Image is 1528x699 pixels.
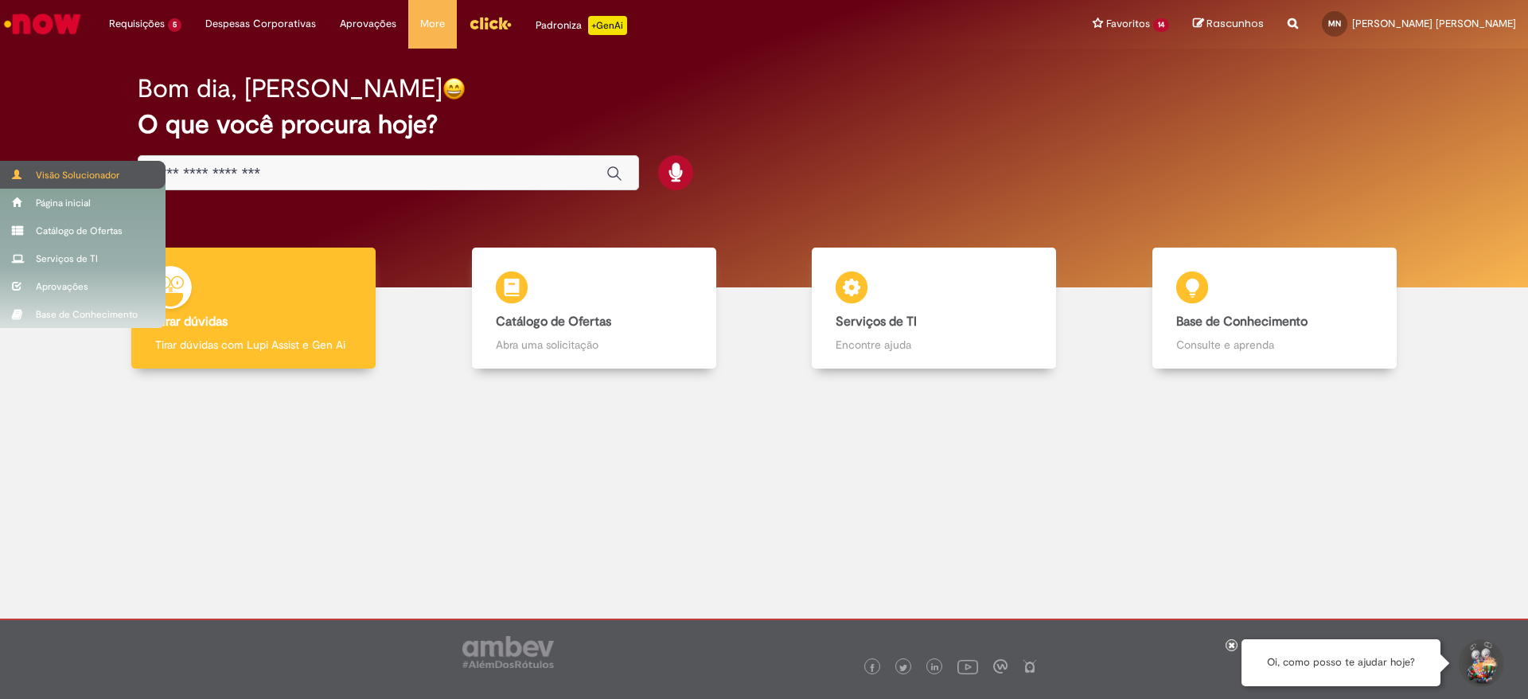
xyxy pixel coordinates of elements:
[109,16,165,32] span: Requisições
[84,248,424,369] a: Tirar dúvidas Tirar dúvidas com Lupi Assist e Gen Ai
[1105,248,1445,369] a: Base de Conhecimento Consulte e aprenda
[442,77,466,100] img: happy-face.png
[1153,18,1169,32] span: 14
[138,111,1391,139] h2: O que você procura hoje?
[424,248,765,369] a: Catálogo de Ofertas Abra uma solicitação
[1456,639,1504,687] button: Iniciar Conversa de Suporte
[496,337,692,353] p: Abra uma solicitação
[1352,17,1516,30] span: [PERSON_NAME] [PERSON_NAME]
[931,663,939,673] img: logo_footer_linkedin.png
[155,314,228,330] b: Tirar dúvidas
[536,16,627,35] div: Padroniza
[420,16,445,32] span: More
[1193,17,1264,32] a: Rascunhos
[1206,16,1264,31] span: Rascunhos
[764,248,1105,369] a: Serviços de TI Encontre ajuda
[1176,314,1308,330] b: Base de Conhecimento
[868,664,876,672] img: logo_footer_facebook.png
[496,314,611,330] b: Catálogo de Ofertas
[469,11,512,35] img: click_logo_yellow_360x200.png
[1176,337,1373,353] p: Consulte e aprenda
[957,656,978,677] img: logo_footer_youtube.png
[205,16,316,32] span: Despesas Corporativas
[340,16,396,32] span: Aprovações
[993,659,1008,674] img: logo_footer_workplace.png
[899,664,907,672] img: logo_footer_twitter.png
[836,337,1032,353] p: Encontre ajuda
[1241,639,1440,686] div: Oi, como posso te ajudar hoje?
[1328,18,1341,29] span: MN
[168,18,181,32] span: 5
[1023,659,1037,674] img: logo_footer_naosei.png
[1106,16,1150,32] span: Favoritos
[588,16,627,35] p: +GenAi
[138,75,442,103] h2: Bom dia, [PERSON_NAME]
[836,314,917,330] b: Serviços de TI
[2,8,84,40] img: ServiceNow
[462,636,554,668] img: logo_footer_ambev_rotulo_gray.png
[155,337,352,353] p: Tirar dúvidas com Lupi Assist e Gen Ai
